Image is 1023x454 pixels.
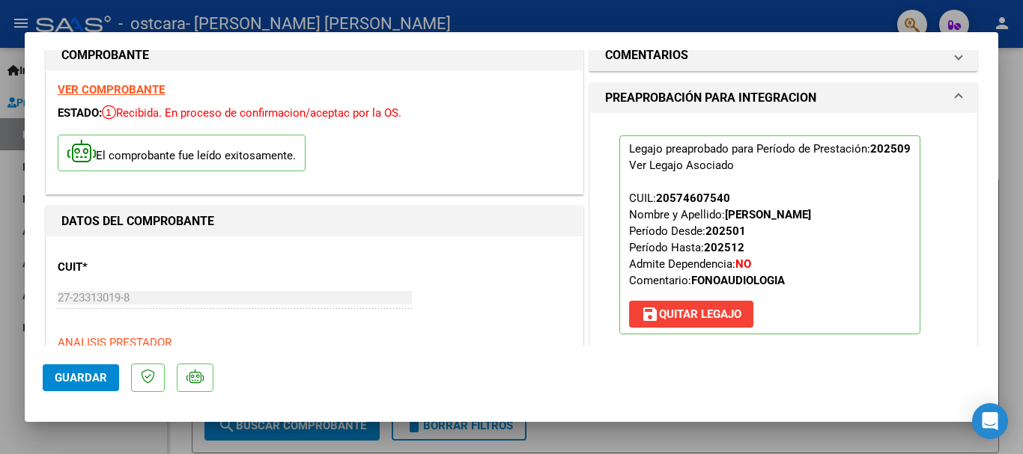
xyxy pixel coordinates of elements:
p: El comprobante fue leído exitosamente. [58,135,306,171]
strong: 202512 [704,241,744,254]
span: Comentario: [629,274,785,287]
div: Ver Legajo Asociado [629,157,734,174]
span: Guardar [55,371,107,384]
strong: [PERSON_NAME] [725,208,811,221]
span: ESTADO: [58,106,102,120]
div: 20574607540 [656,190,730,206]
span: ANALISIS PRESTADOR [58,336,171,349]
h1: PREAPROBACIÓN PARA INTEGRACION [605,89,816,107]
mat-expansion-panel-header: COMENTARIOS [590,40,977,70]
strong: 202501 [705,224,746,238]
strong: COMPROBANTE [61,48,149,62]
strong: 202509 [870,142,911,156]
span: Recibida. En proceso de confirmacion/aceptac por la OS. [102,106,401,120]
div: Open Intercom Messenger [972,403,1008,439]
span: Quitar Legajo [641,307,741,321]
div: PREAPROBACIÓN PARA INTEGRACION [590,113,977,369]
button: Guardar [43,364,119,391]
a: VER COMPROBANTE [58,83,165,96]
h1: COMENTARIOS [605,46,688,64]
button: Quitar Legajo [629,301,753,328]
strong: DATOS DEL COMPROBANTE [61,214,214,228]
p: Legajo preaprobado para Período de Prestación: [619,135,920,334]
strong: FONOAUDIOLOGIA [691,274,785,287]
mat-expansion-panel-header: PREAPROBACIÓN PARA INTEGRACION [590,83,977,113]
strong: NO [735,257,751,271]
mat-icon: save [641,305,659,323]
span: CUIL: Nombre y Apellido: Período Desde: Período Hasta: Admite Dependencia: [629,191,811,287]
p: CUIT [58,259,212,276]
